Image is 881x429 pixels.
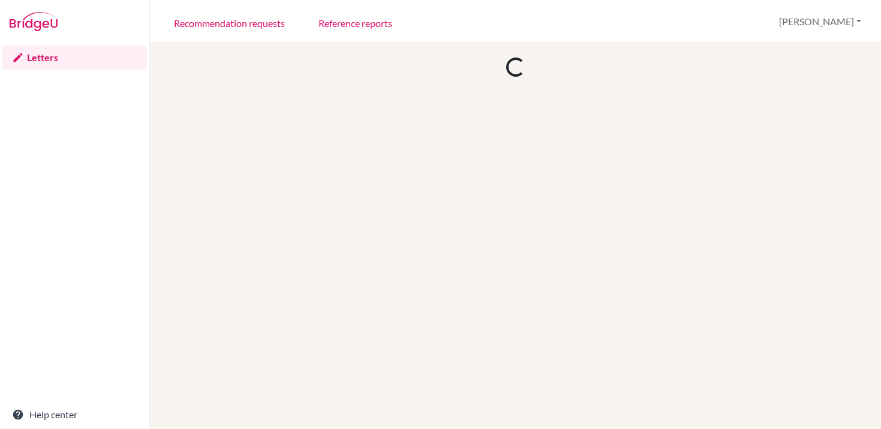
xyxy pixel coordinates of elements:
[10,12,58,31] img: Bridge-U
[2,46,147,70] a: Letters
[309,2,402,43] a: Reference reports
[164,2,294,43] a: Recommendation requests
[2,403,147,427] a: Help center
[503,55,527,79] div: Loading...
[774,10,867,33] button: [PERSON_NAME]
